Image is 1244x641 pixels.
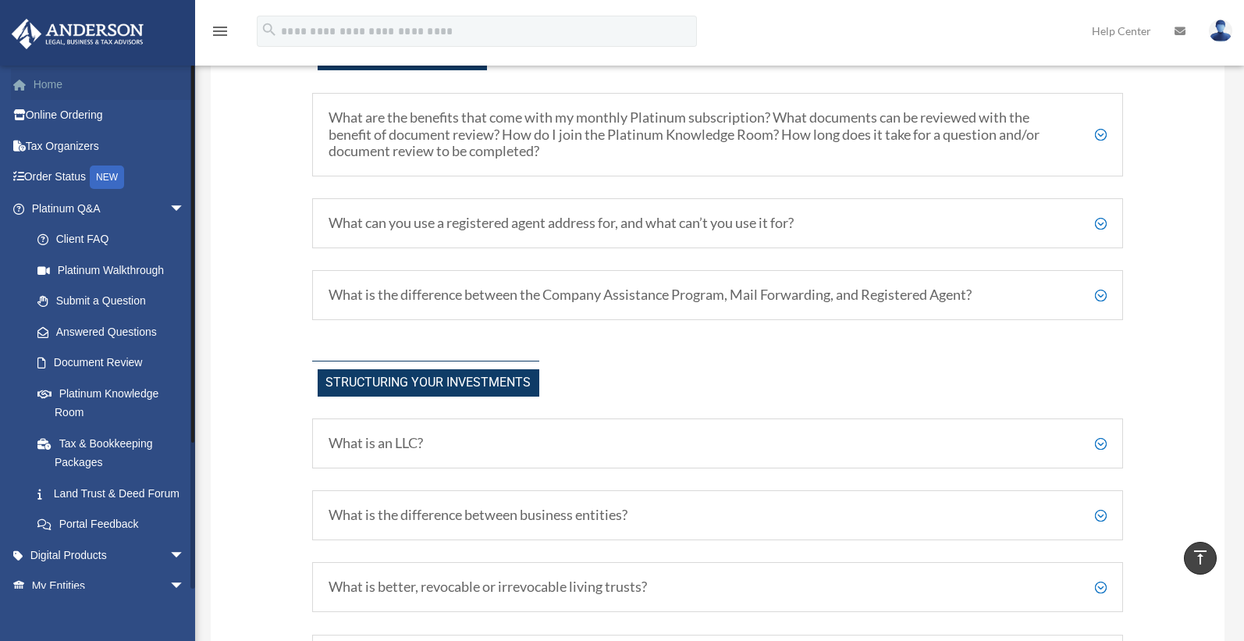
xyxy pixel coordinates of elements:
a: Digital Productsarrow_drop_down [11,540,208,571]
h5: What can you use a registered agent address for, and what can’t you use it for? [329,215,1107,232]
a: Platinum Walkthrough [22,255,208,286]
a: My Entitiesarrow_drop_down [11,571,208,602]
a: Home [11,69,208,100]
h5: What is the difference between business entities? [329,507,1107,524]
a: Submit a Question [22,286,208,317]
h5: What is better, revocable or irrevocable living trusts? [329,579,1107,596]
a: Online Ordering [11,100,208,131]
img: Anderson Advisors Platinum Portal [7,19,148,49]
a: Platinum Knowledge Room [22,378,208,428]
a: Land Trust & Deed Forum [22,478,208,509]
a: Tax Organizers [11,130,208,162]
h5: What is the difference between the Company Assistance Program, Mail Forwarding, and Registered Ag... [329,287,1107,304]
a: Tax & Bookkeeping Packages [22,428,208,478]
span: arrow_drop_down [169,193,201,225]
i: search [261,21,278,38]
a: Document Review [22,347,208,379]
a: Client FAQ [22,224,201,255]
a: Portal Feedback [22,509,208,540]
span: arrow_drop_down [169,571,201,603]
i: vertical_align_top [1191,548,1210,567]
a: Order StatusNEW [11,162,208,194]
a: Answered Questions [22,316,208,347]
a: Platinum Q&Aarrow_drop_down [11,193,208,224]
span: arrow_drop_down [169,540,201,572]
div: NEW [90,166,124,189]
h5: What are the benefits that come with my monthly Platinum subscription? What documents can be revi... [329,109,1107,160]
a: vertical_align_top [1184,542,1217,575]
img: User Pic [1209,20,1232,42]
a: menu [211,27,229,41]
span: Structuring Your investments [318,369,539,397]
h5: What is an LLC? [329,435,1107,452]
i: menu [211,22,229,41]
